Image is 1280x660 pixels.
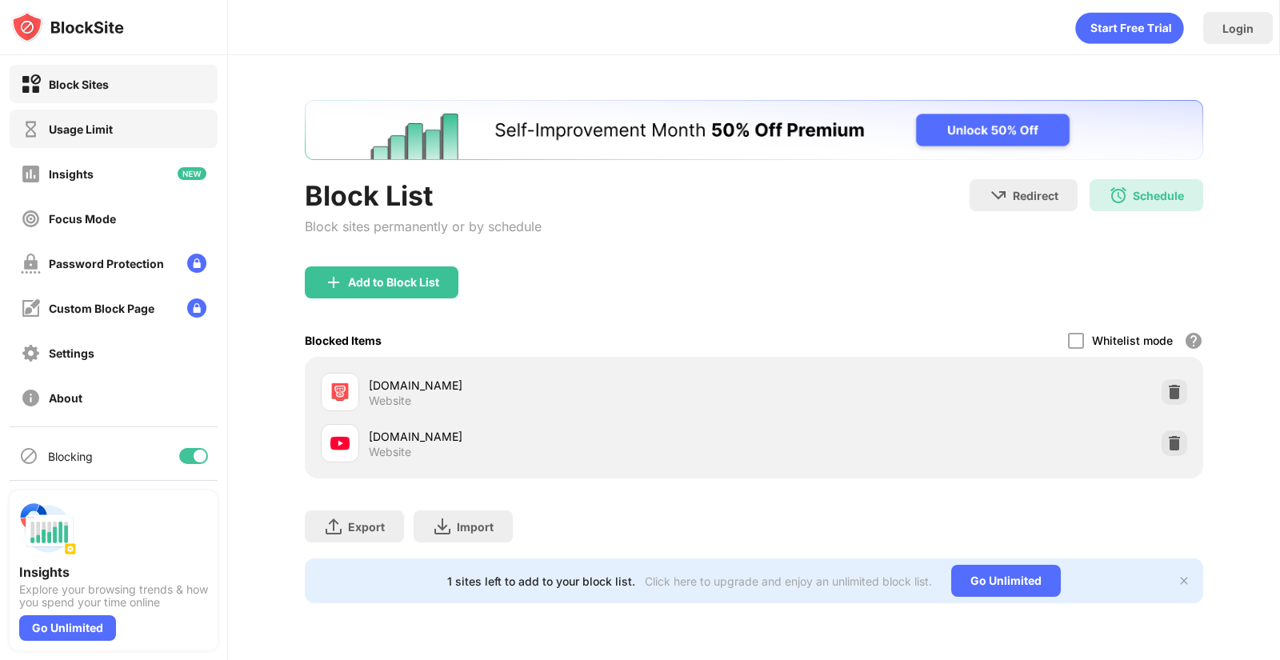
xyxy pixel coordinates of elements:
div: Blocking [48,450,93,463]
div: Go Unlimited [19,615,116,641]
div: Block sites permanently or by schedule [305,218,542,234]
div: Import [457,520,494,534]
img: x-button.svg [1178,574,1190,587]
div: Add to Block List [348,276,439,289]
img: lock-menu.svg [187,298,206,318]
img: about-off.svg [21,388,41,408]
div: Settings [49,346,94,360]
div: Schedule [1133,189,1184,202]
div: About [49,391,82,405]
img: insights-off.svg [21,164,41,184]
div: Explore your browsing trends & how you spend your time online [19,583,208,609]
img: password-protection-off.svg [21,254,41,274]
div: Focus Mode [49,212,116,226]
img: block-on.svg [21,74,41,94]
div: Custom Block Page [49,302,154,315]
img: blocking-icon.svg [19,446,38,466]
div: Website [369,445,411,459]
img: customize-block-page-off.svg [21,298,41,318]
img: focus-off.svg [21,209,41,229]
div: Block List [305,179,542,212]
div: Login [1222,22,1254,35]
div: Usage Limit [49,122,113,136]
div: Click here to upgrade and enjoy an unlimited block list. [645,574,932,588]
img: time-usage-off.svg [21,119,41,139]
div: Password Protection [49,257,164,270]
div: [DOMAIN_NAME] [369,428,754,445]
img: new-icon.svg [178,167,206,180]
img: favicons [330,382,350,402]
div: animation [1075,12,1184,44]
div: Redirect [1013,189,1058,202]
div: Website [369,394,411,408]
img: push-insights.svg [19,500,77,558]
img: settings-off.svg [21,343,41,363]
div: Export [348,520,385,534]
div: Whitelist mode [1092,334,1173,347]
img: lock-menu.svg [187,254,206,273]
img: logo-blocksite.svg [11,11,124,43]
div: [DOMAIN_NAME] [369,377,754,394]
div: 1 sites left to add to your block list. [447,574,635,588]
div: Go Unlimited [951,565,1061,597]
div: Blocked Items [305,334,382,347]
img: favicons [330,434,350,453]
div: Block Sites [49,78,109,91]
div: Insights [19,564,208,580]
iframe: Banner [305,100,1203,160]
div: Insights [49,167,94,181]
